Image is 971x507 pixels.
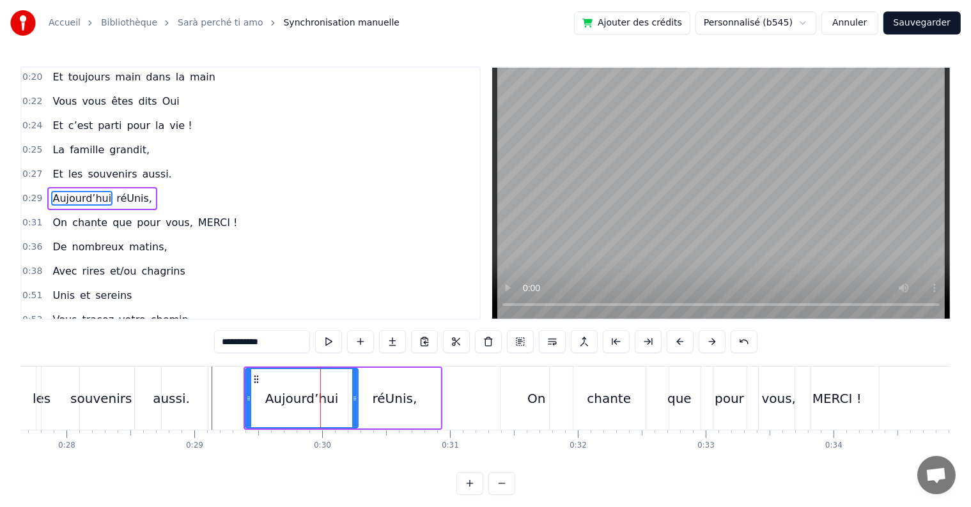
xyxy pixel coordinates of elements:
div: aussi. [153,389,190,408]
span: chante [71,215,109,230]
span: aussi. [141,167,173,181]
span: 0:22 [22,95,42,108]
div: 0:29 [186,441,203,451]
div: chante [587,389,631,408]
span: et/ou [109,264,137,278]
span: votre [118,312,147,327]
div: 0:33 [697,441,715,451]
span: dans [144,70,171,84]
span: 0:20 [22,71,42,84]
span: 0:27 [22,168,42,181]
div: 0:32 [570,441,587,451]
span: nombreux [71,239,125,254]
span: souvenirs [86,167,138,181]
span: MERCI ! [197,215,239,230]
span: Aujourd’hui [51,191,113,206]
span: toujours [67,70,112,84]
button: Ajouter des crédits [574,11,690,34]
div: 0:28 [58,441,75,451]
span: sereins [94,288,133,303]
span: La [51,142,66,157]
span: 0:24 [22,119,42,132]
img: youka [10,10,36,36]
a: Accueil [49,17,81,29]
span: Avec [51,264,78,278]
button: Sauvegarder [883,11,961,34]
span: et [79,288,91,303]
div: 0:31 [442,441,459,451]
a: Bibliothèque [101,17,157,29]
div: vous, [762,389,796,408]
span: Et [51,70,64,84]
span: êtes [110,94,134,109]
span: 0:36 [22,241,42,253]
span: Vous [51,312,78,327]
div: les [33,389,50,408]
div: que [667,389,692,408]
span: 0:51 [22,289,42,302]
a: Sarà perché ti amo [178,17,263,29]
span: grandit, [108,142,151,157]
nav: breadcrumb [49,17,400,29]
div: 0:30 [314,441,331,451]
span: Oui [161,94,181,109]
span: Vous [51,94,78,109]
span: 0:53 [22,314,42,326]
span: la [154,118,166,133]
span: Et [51,118,64,133]
span: tracez [81,312,115,327]
span: 0:31 [22,216,42,229]
span: chagrins [140,264,186,278]
span: On [51,215,68,230]
span: 0:29 [22,192,42,205]
span: pour [125,118,151,133]
span: c’est [67,118,94,133]
span: 0:25 [22,144,42,156]
div: réUnis, [373,389,417,408]
span: 0:38 [22,265,42,278]
span: dits [137,94,158,109]
div: MERCI ! [812,389,862,408]
span: chemin. [150,312,193,327]
a: Ouvrir le chat [917,456,956,494]
span: Et [51,167,64,181]
span: Unis [51,288,76,303]
span: vous [81,94,107,109]
div: 0:34 [825,441,843,451]
span: les [67,167,84,181]
div: pour [715,389,744,408]
span: vie ! [168,118,193,133]
span: réUnis, [115,191,153,206]
span: Synchronisation manuelle [284,17,400,29]
span: pour [136,215,162,230]
button: Annuler [821,11,878,34]
span: main [189,70,217,84]
div: On [527,389,545,408]
span: matins, [128,239,169,254]
span: main [114,70,142,84]
span: parti [97,118,123,133]
span: rires [81,264,106,278]
span: famille [68,142,105,157]
span: la [175,70,186,84]
div: Aujourd’hui [265,389,339,408]
span: vous, [164,215,194,230]
span: De [51,239,68,254]
span: que [111,215,133,230]
div: souvenirs [70,389,132,408]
